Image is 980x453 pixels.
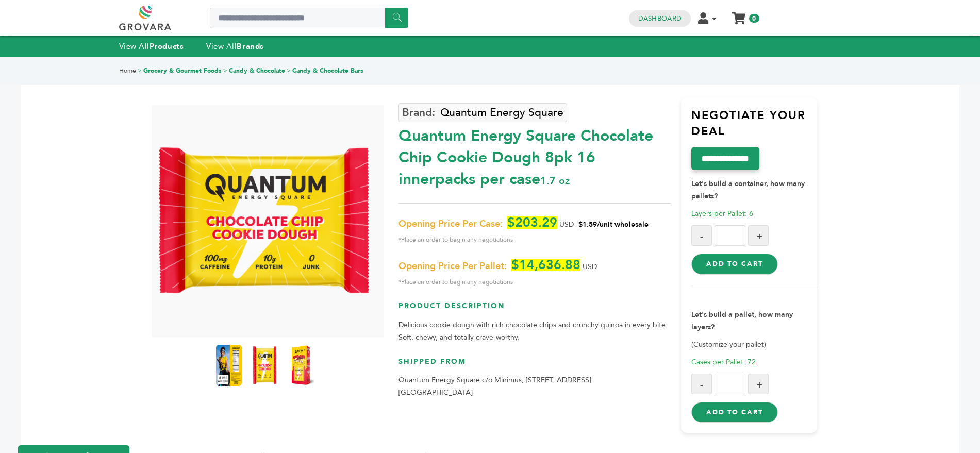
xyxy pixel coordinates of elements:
[691,179,805,201] strong: Let's build a container, how many pallets?
[206,41,264,52] a: View AllBrands
[138,66,142,75] span: >
[398,357,671,375] h3: Shipped From
[749,14,759,23] span: 0
[691,374,712,394] button: -
[398,103,567,122] a: Quantum Energy Square
[398,374,671,399] p: Quantum Energy Square c/o Minimus, [STREET_ADDRESS] [GEOGRAPHIC_DATA]
[691,209,753,219] span: Layers per Pallet: 6
[583,262,597,272] span: USD
[229,66,285,75] a: Candy & Chocolate
[252,345,278,386] img: Quantum Energy Square - Chocolate Chip Cookie Dough (8pk) 16 innerpacks per case 1.7 oz
[691,108,817,147] h3: Negotiate Your Deal
[638,14,682,23] a: Dashboard
[691,225,712,246] button: -
[119,41,184,52] a: View AllProducts
[748,374,769,394] button: +
[691,357,756,367] span: Cases per Pallet: 72
[216,345,242,386] img: Quantum Energy Square - Chocolate Chip Cookie Dough (8pk) 16 innerpacks per case 1.7 oz Nutrition...
[691,339,817,351] p: (Customize your pallet)
[691,254,777,274] button: Add to Cart
[287,66,291,75] span: >
[733,9,744,20] a: My Cart
[398,301,671,319] h3: Product Description
[398,218,503,230] span: Opening Price Per Case:
[559,220,574,229] span: USD
[540,174,570,188] span: 1.7 oz
[748,225,769,246] button: +
[143,66,222,75] a: Grocery & Gourmet Foods
[210,8,408,28] input: Search a product or brand...
[149,141,381,300] img: Quantum Energy Square - Chocolate Chip Cookie Dough (8pk) 16 innerpacks per case 1.7 oz
[398,233,671,246] span: *Place an order to begin any negotiations
[223,66,227,75] span: >
[119,66,136,75] a: Home
[398,120,671,190] div: Quantum Energy Square Chocolate Chip Cookie Dough 8pk 16 innerpacks per case
[288,345,314,386] img: Quantum Energy Square - Chocolate Chip Cookie Dough (8pk) 16 innerpacks per case 1.7 oz
[237,41,263,52] strong: Brands
[150,41,184,52] strong: Products
[511,259,580,271] span: $14,636.88
[578,220,649,229] span: $1.59/unit wholesale
[398,260,507,273] span: Opening Price Per Pallet:
[398,276,671,288] span: *Place an order to begin any negotiations
[292,66,363,75] a: Candy & Chocolate Bars
[507,216,557,229] span: $203.29
[691,402,777,423] button: Add to Cart
[691,310,793,332] strong: Let's build a pallet, how many layers?
[398,319,671,344] p: Delicious cookie dough with rich chocolate chips and crunchy quinoa in every bite. Soft, chewy, a...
